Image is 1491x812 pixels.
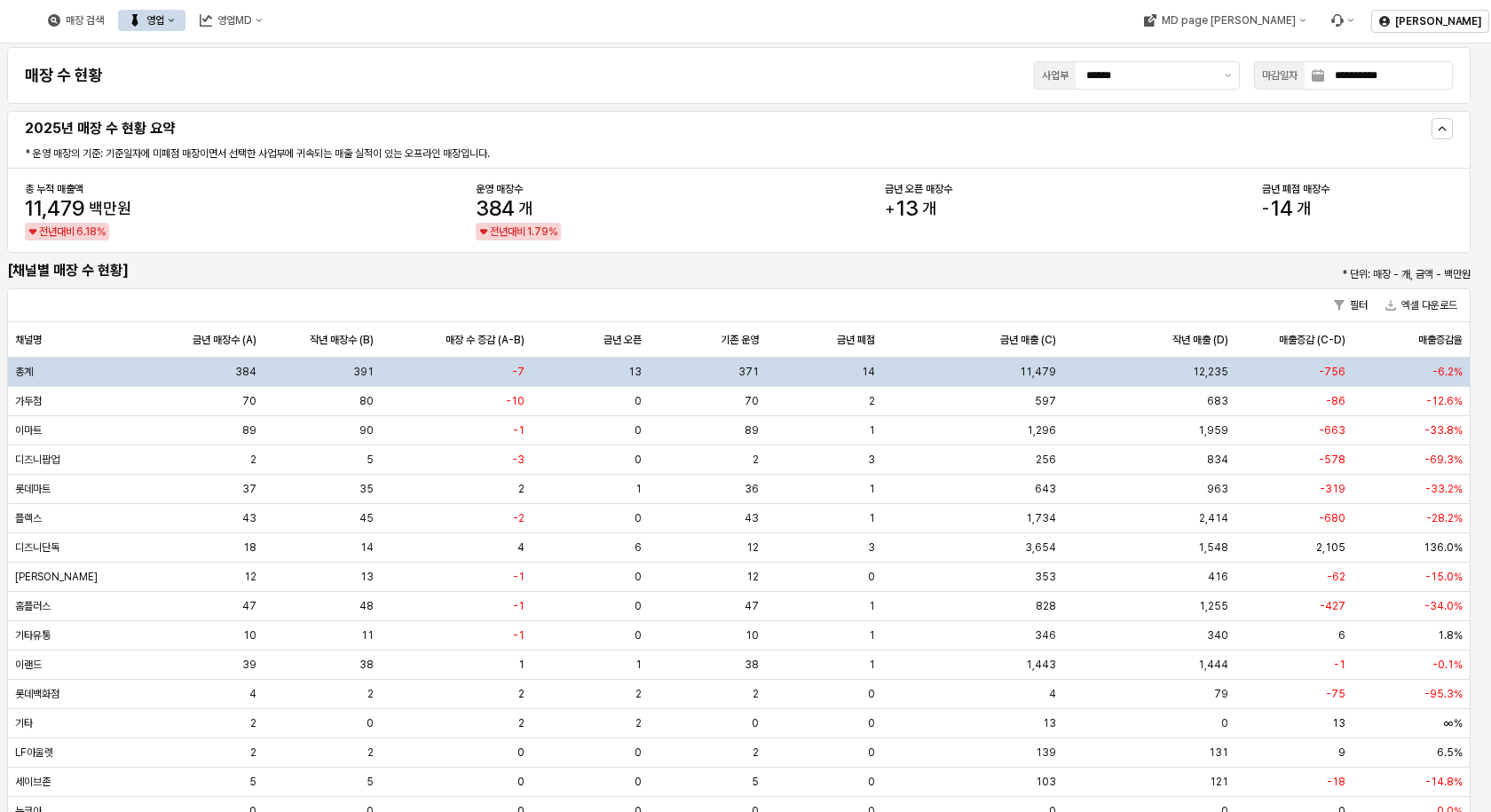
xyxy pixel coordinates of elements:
[15,775,51,789] span: 세이브존
[367,716,374,730] span: 0
[868,745,875,760] span: 0
[1214,687,1228,701] span: 79
[513,628,525,643] span: -1
[745,628,759,643] span: 10
[1279,333,1345,347] span: 매출증감 (C-D)
[359,658,374,672] span: 38
[367,775,374,789] span: 5
[1025,540,1056,555] span: 3,654
[635,775,642,789] span: 0
[242,423,256,438] span: 89
[15,365,33,379] span: 총계
[512,365,525,379] span: -7
[603,333,642,347] span: 금년 오픈
[513,570,525,584] span: -1
[15,599,51,613] span: 홈플러스
[25,195,42,221] span: 11
[745,599,759,613] span: 47
[869,394,875,408] span: 2
[1444,716,1463,730] span: ∞%
[1432,118,1453,139] button: Hide
[506,394,525,408] span: -10
[476,195,515,221] span: 384
[1432,658,1463,672] span: -0.1%
[359,511,374,525] span: 45
[1424,423,1463,438] span: -33.8%
[15,570,98,584] span: [PERSON_NAME]
[635,745,642,760] span: 0
[869,482,875,496] span: 1
[476,182,596,196] div: 운영 매장수
[635,687,642,701] span: 2
[532,225,534,238] span: .
[869,511,875,525] span: 1
[146,14,164,27] div: 영업
[1207,453,1228,467] span: 834
[885,198,936,219] span: 13개
[1320,599,1345,613] span: -427
[1262,201,1269,217] span: -
[635,599,642,613] span: 0
[1209,745,1228,760] span: 131
[1193,365,1228,379] span: 12,235
[476,198,532,219] span: 384개
[753,745,759,760] span: 2
[310,333,374,347] span: 작년 매장수 (B)
[746,540,759,555] span: 12
[635,570,642,584] span: 0
[1326,394,1345,408] span: -86
[1262,182,1453,196] div: 금년 폐점 매장수
[745,482,759,496] span: 36
[15,423,42,438] span: 이마트
[1425,482,1463,496] span: -33.2%
[753,453,759,467] span: 2
[868,716,875,730] span: 0
[367,453,374,467] span: 5
[15,628,51,643] span: 기타유통
[89,201,131,217] span: 백만원
[1334,658,1345,672] span: -1
[1319,453,1345,467] span: -578
[512,453,525,467] span: -3
[359,423,374,438] span: 90
[1036,453,1056,467] span: 256
[517,540,525,555] span: 4
[243,540,256,555] span: 18
[25,120,1093,138] h5: 2025년 매장 수 현황 요약
[1043,716,1056,730] span: 13
[25,182,187,239] button: 총 누적 매출액11,479백만원down 6.18% negative trend
[361,628,374,643] span: 11
[359,599,374,613] span: 48
[15,540,59,555] span: 디즈니단독
[527,225,532,238] span: 1
[635,482,642,496] span: 1
[635,658,642,672] span: 1
[1026,511,1056,525] span: 1,734
[1262,67,1298,84] div: 마감일자
[25,146,972,162] p: * 운영 매장의 기준: 기준일자에 미폐점 매장이면서 선택한 사업부에 귀속되는 매출 실적이 있는 오프라인 매장입니다.
[1207,394,1228,408] span: 683
[1319,423,1345,438] span: -663
[869,628,875,643] span: 1
[76,225,83,238] span: 6
[1425,570,1463,584] span: -15.0%
[518,201,532,217] span: 개
[1218,62,1239,89] button: 제안 사항 표시
[1262,198,1311,219] span: 14개
[360,570,374,584] span: 13
[1395,14,1481,28] p: [PERSON_NAME]
[446,333,525,347] span: 매장 수 증감 (A-B)
[1198,423,1228,438] span: 1,959
[517,745,525,760] span: 0
[39,223,75,240] span: 전년대비
[250,745,256,760] span: 2
[1035,482,1056,496] span: 643
[1297,201,1311,217] span: 개
[635,394,642,408] span: 0
[1210,775,1228,789] span: 121
[1000,333,1056,347] span: 금년 매출 (C)
[746,570,759,584] span: 12
[1327,570,1345,584] span: -62
[353,365,374,379] span: 391
[1035,570,1056,584] span: 353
